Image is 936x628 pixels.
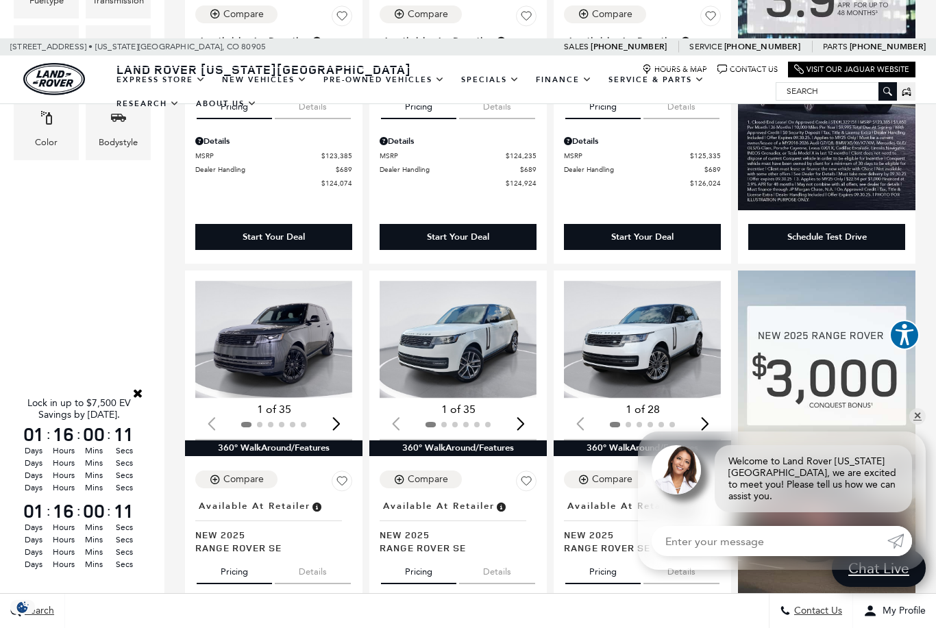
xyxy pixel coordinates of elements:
span: Vehicle is in stock and ready for immediate delivery. Due to demand, availability is subject to c... [495,499,507,514]
span: 00 [81,501,107,520]
span: Mins [81,558,107,570]
a: Dealer Handling $689 [564,164,721,175]
a: Visit Our Jaguar Website [794,64,909,75]
img: 2025 LAND ROVER Range Rover SE 1 [380,281,537,399]
span: Hours [51,521,77,533]
div: Next slide [695,408,714,438]
div: Compare [592,473,632,486]
button: pricing tab [381,554,456,584]
div: 1 / 2 [564,281,721,399]
span: New 2025 [564,528,711,541]
a: MSRP $125,335 [564,151,721,161]
span: Hours [51,469,77,481]
aside: Accessibility Help Desk [889,320,920,353]
div: Pricing Details - Range Rover SE [564,135,721,147]
span: Land Rover [US_STATE][GEOGRAPHIC_DATA] [116,61,411,77]
span: Secs [111,558,137,570]
img: 2025 LAND ROVER Range Rover SE 1 [195,281,352,399]
div: 1 of 28 [564,402,721,417]
a: Close [132,387,144,399]
button: Open user profile menu [853,594,936,628]
span: 16 [51,501,77,520]
a: Dealer Handling $689 [380,164,537,175]
div: BodystyleBodystyle [86,96,151,160]
a: $124,074 [195,178,352,188]
a: Finance [528,68,600,92]
span: 80905 [241,38,266,55]
span: Bodystyle [110,106,127,134]
div: Start Your Deal [380,224,537,250]
span: Mins [81,533,107,546]
div: Start Your Deal [243,231,305,243]
span: $124,924 [506,178,537,188]
a: Contact Us [717,64,778,75]
div: Color [35,135,58,150]
span: $124,235 [506,151,537,161]
div: Start Your Deal [427,231,489,243]
span: 16 [51,425,77,444]
span: Secs [111,546,137,558]
button: pricing tab [565,554,641,584]
button: details tab [459,554,535,584]
button: Compare Vehicle [380,470,462,488]
span: Dealer Handling [380,164,520,175]
span: $124,074 [321,178,352,188]
span: Range Rover SE [380,541,526,554]
span: : [77,501,81,521]
div: 360° WalkAround/Features [554,440,731,455]
a: EXPRESS STORE [108,68,214,92]
a: Dealer Handling $689 [195,164,352,175]
div: Next slide [327,408,345,438]
span: Vehicle is in stock and ready for immediate delivery. Due to demand, availability is subject to c... [310,499,323,514]
div: 360° WalkAround/Features [369,440,547,455]
img: 2025 LAND ROVER Range Rover SE 1 [564,281,721,399]
span: Hours [51,558,77,570]
span: Hours [51,481,77,494]
div: 1 of 35 [195,402,352,417]
span: [US_STATE][GEOGRAPHIC_DATA], [95,38,225,55]
span: Hours [51,533,77,546]
span: : [107,501,111,521]
button: Compare Vehicle [195,470,278,488]
span: Contact Us [791,605,842,617]
a: Hours & Map [642,64,707,75]
a: New Vehicles [214,68,315,92]
span: : [77,424,81,444]
button: details tab [275,554,351,584]
a: [PHONE_NUMBER] [724,41,800,52]
span: Secs [111,533,137,546]
span: Hours [51,546,77,558]
button: pricing tab [197,554,272,584]
span: Secs [111,481,137,494]
span: Secs [111,457,137,469]
span: New 2025 [195,528,342,541]
section: Click to Open Cookie Consent Modal [7,600,38,614]
span: 11 [111,425,137,444]
a: [STREET_ADDRESS] • [US_STATE][GEOGRAPHIC_DATA], CO 80905 [10,42,266,51]
a: land-rover [23,63,85,95]
span: Parts [823,42,848,51]
span: Secs [111,469,137,481]
span: New 2025 [380,528,526,541]
span: MSRP [195,151,321,161]
div: Start Your Deal [195,224,352,250]
span: Days [21,444,47,457]
span: Hours [51,457,77,469]
span: Lock in up to $7,500 EV Savings by [DATE]. [27,397,131,420]
span: $689 [336,164,352,175]
span: 00 [81,425,107,444]
span: : [47,424,51,444]
div: 1 / 2 [380,281,537,399]
div: Pricing Details - Range Rover SE [195,135,352,147]
img: Opt-Out Icon [7,600,38,614]
span: Available at Retailer [383,499,495,514]
a: Service & Parts [600,68,713,92]
button: Save Vehicle [516,470,537,497]
span: Days [21,481,47,494]
input: Enter your message [652,526,887,556]
span: Days [21,533,47,546]
span: My Profile [877,605,926,617]
button: Explore your accessibility options [889,320,920,350]
a: Available at RetailerNew 2025Range Rover SE [195,497,352,554]
div: Welcome to Land Rover [US_STATE][GEOGRAPHIC_DATA], we are excited to meet you! Please tell us how... [715,445,912,512]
